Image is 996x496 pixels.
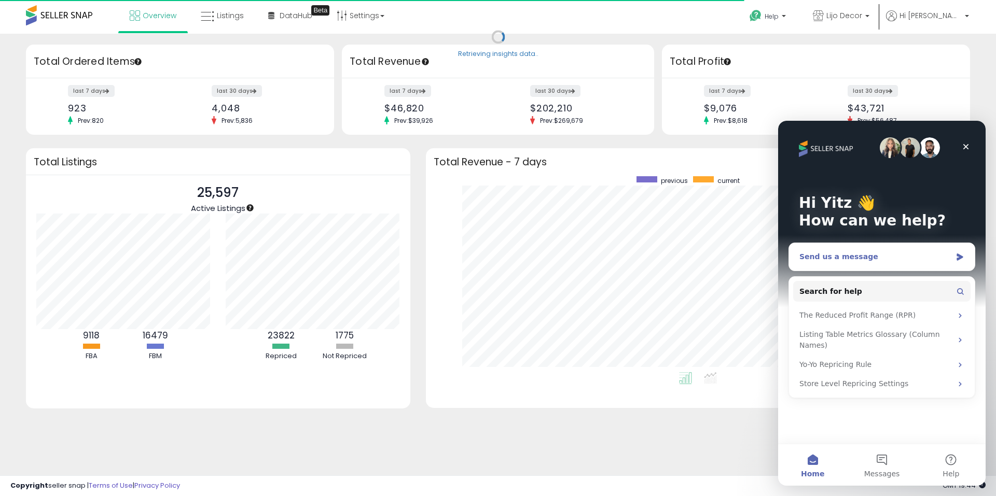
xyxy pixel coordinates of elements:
[535,116,588,125] span: Prev: $269,679
[350,54,646,69] h3: Total Revenue
[280,10,312,21] span: DataHub
[384,103,490,114] div: $46,820
[848,85,898,97] label: last 30 days
[458,50,538,59] div: Retrieving insights data..
[212,103,316,114] div: 4,048
[749,9,762,22] i: Get Help
[530,85,580,97] label: last 30 days
[709,116,753,125] span: Prev: $8,618
[191,203,245,214] span: Active Listings
[704,85,751,97] label: last 7 days
[900,10,962,21] span: Hi [PERSON_NAME]
[83,329,100,342] b: 9118
[778,121,986,486] iframe: Intercom live chat
[133,57,143,66] div: Tooltip anchor
[670,54,962,69] h3: Total Profit
[765,12,779,21] span: Help
[68,103,172,114] div: 923
[336,329,354,342] b: 1775
[73,116,109,125] span: Prev: 820
[717,176,740,185] span: current
[886,10,969,34] a: Hi [PERSON_NAME]
[245,203,255,212] div: Tooltip anchor
[530,103,636,114] div: $202,210
[191,183,245,203] p: 25,597
[216,116,258,125] span: Prev: 5,836
[434,158,962,166] h3: Total Revenue - 7 days
[250,351,312,361] div: Repriced
[848,103,952,114] div: $43,721
[143,10,176,21] span: Overview
[34,158,403,166] h3: Total Listings
[124,351,186,361] div: FBM
[852,116,902,125] span: Prev: $56,487
[68,85,115,97] label: last 7 days
[268,329,295,342] b: 23822
[212,85,262,97] label: last 30 days
[704,103,808,114] div: $9,076
[741,2,796,34] a: Help
[311,5,329,16] div: Tooltip anchor
[143,329,168,342] b: 16479
[217,10,244,21] span: Listings
[384,85,431,97] label: last 7 days
[389,116,438,125] span: Prev: $39,926
[34,54,326,69] h3: Total Ordered Items
[723,57,732,66] div: Tooltip anchor
[826,10,862,21] span: Lijo Decor
[60,351,122,361] div: FBA
[421,57,430,66] div: Tooltip anchor
[661,176,688,185] span: previous
[314,351,376,361] div: Not Repriced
